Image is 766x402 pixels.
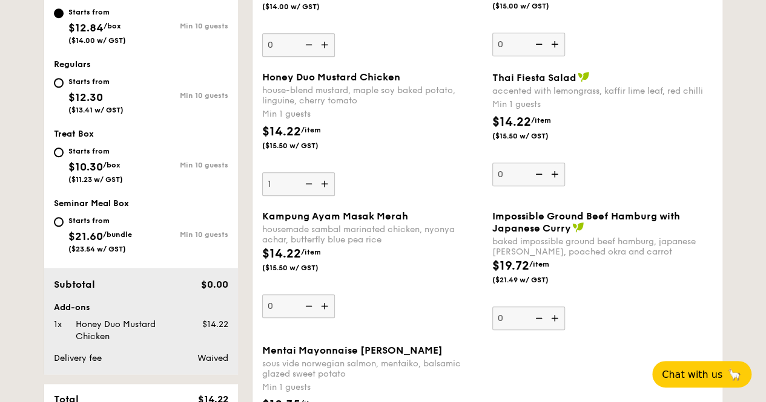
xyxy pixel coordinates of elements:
[54,217,64,227] input: Starts from$21.60/bundle($23.54 w/ GST)Min 10 guests
[262,33,335,57] input: Min 1 guests$12.84/item($14.00 w/ GST)
[572,222,584,233] img: icon-vegan.f8ff3823.svg
[141,161,228,169] div: Min 10 guests
[529,163,547,186] img: icon-reduce.1d2dbef1.svg
[662,369,722,380] span: Chat with us
[262,381,483,394] div: Min 1 guests
[492,99,713,111] div: Min 1 guests
[317,172,335,195] img: icon-add.58712e84.svg
[529,260,549,268] span: /item
[578,71,590,82] img: icon-vegan.f8ff3823.svg
[262,263,345,273] span: ($15.50 w/ GST)
[68,245,126,253] span: ($23.54 w/ GST)
[262,294,335,318] input: Kampung Ayam Masak Merahhousemade sambal marinated chicken, nyonya achar, butterfly blue pea rice...
[197,353,228,363] span: Waived
[141,22,228,30] div: Min 10 guests
[262,345,443,356] span: Mentai Mayonnaise [PERSON_NAME]
[492,210,680,234] span: Impossible Ground Beef Hamburg with Japanese Curry
[200,279,228,290] span: $0.00
[317,294,335,317] img: icon-add.58712e84.svg
[301,126,321,134] span: /item
[492,131,575,141] span: ($15.50 w/ GST)
[492,72,576,83] span: Thai Fiesta Salad
[301,248,321,256] span: /item
[262,247,301,261] span: $14.22
[68,21,104,34] span: $12.84
[202,319,228,329] span: $14.22
[492,275,575,285] span: ($21.49 w/ GST)
[492,33,565,56] input: Min 1 guests$13.76/item($15.00 w/ GST)
[299,294,317,317] img: icon-reduce.1d2dbef1.svg
[262,224,483,245] div: housemade sambal marinated chicken, nyonya achar, butterfly blue pea rice
[54,8,64,18] input: Starts from$12.84/box($14.00 w/ GST)Min 10 guests
[54,59,91,70] span: Regulars
[262,358,483,379] div: sous vide norwegian salmon, mentaiko, balsamic glazed sweet potato
[54,148,64,157] input: Starts from$10.30/box($11.23 w/ GST)Min 10 guests
[547,163,565,186] img: icon-add.58712e84.svg
[71,319,181,343] div: Honey Duo Mustard Chicken
[54,302,228,314] div: Add-ons
[54,129,94,139] span: Treat Box
[49,319,71,331] div: 1x
[104,22,121,30] span: /box
[547,306,565,329] img: icon-add.58712e84.svg
[262,141,345,151] span: ($15.50 w/ GST)
[68,36,126,45] span: ($14.00 w/ GST)
[547,33,565,56] img: icon-add.58712e84.svg
[492,306,565,330] input: Impossible Ground Beef Hamburg with Japanese Currybaked impossible ground beef hamburg, japanese ...
[262,2,345,11] span: ($14.00 w/ GST)
[103,161,121,169] span: /box
[262,108,483,120] div: Min 1 guests
[492,163,565,186] input: Thai Fiesta Saladaccented with lemongrass, kaffir lime leaf, red chilliMin 1 guests$14.22/item($1...
[54,78,64,88] input: Starts from$12.30($13.41 w/ GST)Min 10 guests
[529,306,547,329] img: icon-reduce.1d2dbef1.svg
[68,77,124,86] div: Starts from
[262,125,301,139] span: $14.22
[492,236,713,257] div: baked impossible ground beef hamburg, japanese [PERSON_NAME], poached okra and carrot
[54,353,102,363] span: Delivery fee
[141,91,228,100] div: Min 10 guests
[492,86,713,96] div: accented with lemongrass, kaffir lime leaf, red chilli
[103,230,132,239] span: /bundle
[299,33,317,56] img: icon-reduce.1d2dbef1.svg
[492,259,529,273] span: $19.72
[492,1,575,11] span: ($15.00 w/ GST)
[68,230,103,243] span: $21.60
[68,106,124,114] span: ($13.41 w/ GST)
[68,91,103,104] span: $12.30
[531,116,551,125] span: /item
[299,172,317,195] img: icon-reduce.1d2dbef1.svg
[652,361,751,387] button: Chat with us🦙
[727,368,742,381] span: 🦙
[68,7,126,17] div: Starts from
[317,33,335,56] img: icon-add.58712e84.svg
[68,216,132,225] div: Starts from
[68,146,123,156] div: Starts from
[54,279,95,290] span: Subtotal
[68,160,103,173] span: $10.30
[262,85,483,106] div: house-blend mustard, maple soy baked potato, linguine, cherry tomato
[262,172,335,196] input: Honey Duo Mustard Chickenhouse-blend mustard, maple soy baked potato, linguine, cherry tomatoMin ...
[262,71,400,83] span: Honey Duo Mustard Chicken
[54,198,129,209] span: Seminar Meal Box
[68,175,123,184] span: ($11.23 w/ GST)
[262,210,408,222] span: Kampung Ayam Masak Merah
[141,230,228,239] div: Min 10 guests
[492,115,531,129] span: $14.22
[529,33,547,56] img: icon-reduce.1d2dbef1.svg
